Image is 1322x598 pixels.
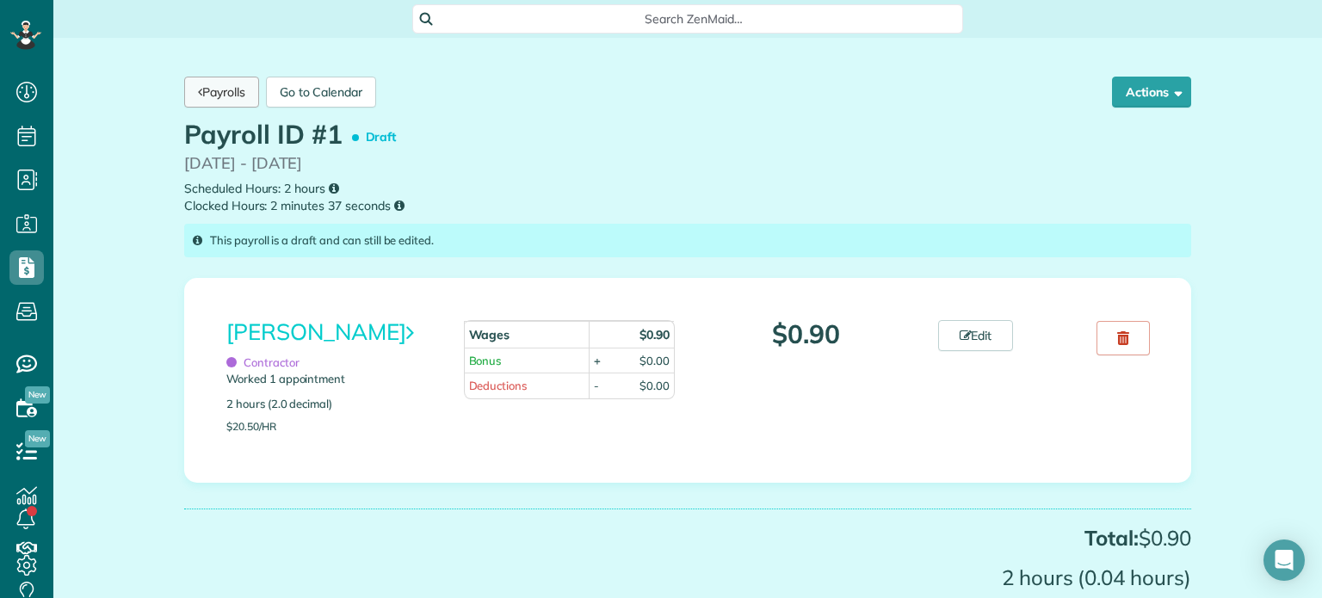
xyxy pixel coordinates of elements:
div: - [594,378,599,394]
span: Contractor [226,355,300,369]
div: $0.00 [639,378,670,394]
a: Edit [938,320,1014,351]
div: Open Intercom Messenger [1263,539,1305,581]
span: New [25,430,50,447]
p: 2 hours (0.04 hours) [184,566,1191,589]
strong: $0.90 [639,327,670,342]
div: $0.00 [639,353,670,369]
a: Go to Calendar [266,77,376,108]
strong: Total: [1084,525,1139,551]
p: $0.90 [184,527,1191,549]
strong: Wages [469,327,510,342]
p: Worked 1 appointment [226,371,438,387]
div: This payroll is a draft and can still be edited. [184,224,1191,257]
p: 2 hours (2.0 decimal) [226,396,438,412]
p: [DATE] - [DATE] [184,152,1191,176]
div: + [594,353,601,369]
small: Scheduled Hours: 2 hours Clocked Hours: 2 minutes 37 seconds [184,180,1191,215]
h1: Payroll ID #1 [184,120,404,152]
td: Deductions [464,373,589,398]
a: Payrolls [184,77,259,108]
a: [PERSON_NAME] [226,317,413,346]
td: Bonus [464,348,589,373]
button: Actions [1112,77,1191,108]
span: New [25,386,50,404]
p: $0.90 [701,320,912,348]
p: $20.50/hr [226,421,438,432]
span: Draft [355,122,404,152]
